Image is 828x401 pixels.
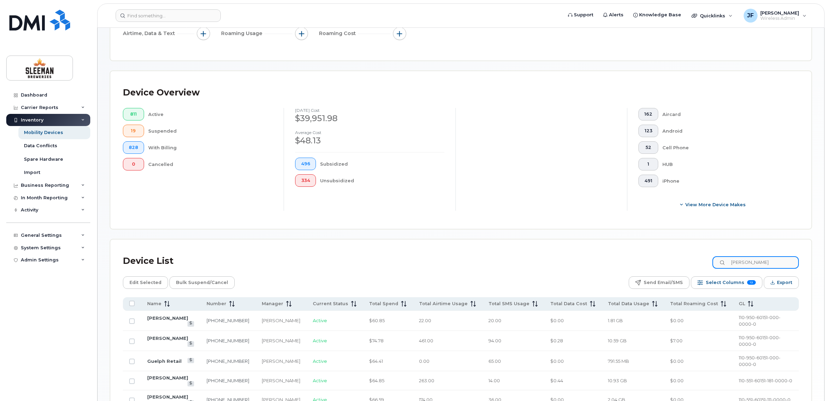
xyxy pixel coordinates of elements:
[369,338,384,343] span: $74.78
[148,141,273,154] div: With Billing
[488,338,501,343] span: 94.00
[207,301,226,307] span: Number
[638,175,658,187] button: 491
[301,161,310,167] span: 496
[129,145,138,150] span: 828
[129,277,161,288] span: Edit Selected
[313,358,327,364] span: Active
[419,358,429,364] span: 0.00
[760,10,799,16] span: [PERSON_NAME]
[169,276,235,289] button: Bulk Suspend/Cancel
[123,141,144,154] button: 828
[262,317,300,324] div: [PERSON_NAME]
[550,301,587,307] span: Total Data Cost
[760,16,799,21] span: Wireless Admin
[187,381,194,386] a: View Last Bill
[608,378,627,383] span: 10.93 GB
[262,358,300,365] div: [PERSON_NAME]
[644,111,652,117] span: 162
[644,161,652,167] span: 1
[147,301,161,307] span: Name
[369,358,383,364] span: $64.41
[777,277,792,288] span: Export
[419,378,434,383] span: 263.00
[207,358,249,364] a: [PHONE_NUMBER]
[747,280,756,285] span: 12
[638,108,658,120] button: 162
[313,378,327,383] span: Active
[295,158,316,170] button: 496
[369,301,398,307] span: Total Spend
[176,277,228,288] span: Bulk Suspend/Cancel
[319,30,358,37] span: Roaming Cost
[670,358,684,364] span: $0.00
[488,378,500,383] span: 14.00
[320,158,444,170] div: Subsidized
[662,175,788,187] div: iPhone
[739,315,780,327] span: 110-950-60151-000-0000-0
[628,8,686,22] a: Knowledge Base
[147,358,182,364] a: Guelph Retail
[369,378,384,383] span: $64.85
[550,338,563,343] span: $0.28
[320,174,444,187] div: Unsubsidized
[550,318,564,323] span: $0.00
[207,318,249,323] a: [PHONE_NUMBER]
[598,8,628,22] a: Alerts
[550,358,564,364] span: $0.00
[662,158,788,170] div: HUB
[295,130,444,135] h4: Average cost
[700,13,725,18] span: Quicklinks
[123,84,200,102] div: Device Overview
[670,338,683,343] span: $7.00
[691,276,762,289] button: Select Columns 12
[574,11,593,18] span: Support
[147,394,188,400] a: [PERSON_NAME]
[638,198,788,211] button: View More Device Makes
[687,9,737,23] div: Quicklinks
[608,301,649,307] span: Total Data Usage
[187,321,194,326] a: View Last Bill
[662,125,788,137] div: Android
[608,318,623,323] span: 1.81 GB
[644,277,683,288] span: Send Email/SMS
[116,9,221,22] input: Find something...
[295,135,444,147] div: $48.13
[764,276,799,289] button: Export
[147,335,188,341] a: [PERSON_NAME]
[187,358,194,363] a: View Last Bill
[739,9,811,23] div: John Fonseca
[123,252,174,270] div: Device List
[644,145,652,150] span: 52
[262,377,300,384] div: [PERSON_NAME]
[262,301,283,307] span: Manager
[148,108,273,120] div: Active
[221,30,265,37] span: Roaming Usage
[123,108,144,120] button: 811
[629,276,689,289] button: Send Email/SMS
[488,358,501,364] span: 65.00
[670,318,684,323] span: $0.00
[739,301,745,307] span: GL
[488,301,529,307] span: Total SMS Usage
[295,174,316,187] button: 334
[123,30,177,37] span: Airtime, Data & Text
[644,128,652,134] span: 123
[739,355,780,367] span: 110-950-60151-000-0000-0
[739,335,780,347] span: 110-950-60151-000-0000-0
[670,301,718,307] span: Total Roaming Cost
[147,375,188,381] a: [PERSON_NAME]
[662,108,788,120] div: Aircard
[313,301,348,307] span: Current Status
[608,358,629,364] span: 791.55 MB
[662,141,788,154] div: Cell Phone
[638,141,658,154] button: 52
[608,338,627,343] span: 10.59 GB
[638,158,658,170] button: 1
[301,178,310,183] span: 334
[295,108,444,112] h4: [DATE] cost
[313,318,327,323] span: Active
[488,318,501,323] span: 20.00
[369,318,385,323] span: $60.85
[147,315,188,321] a: [PERSON_NAME]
